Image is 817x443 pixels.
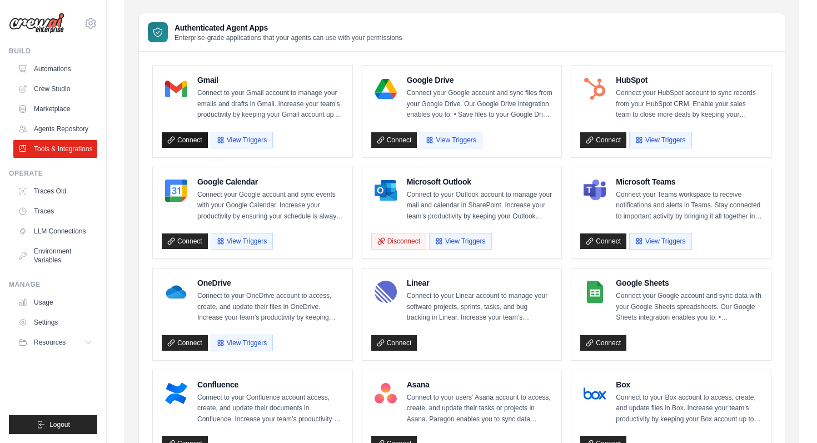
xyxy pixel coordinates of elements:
button: Disconnect [371,233,426,250]
p: Connect to your Gmail account to manage your emails and drafts in Gmail. Increase your team’s pro... [197,88,343,121]
button: View Triggers [429,233,491,250]
div: Operate [9,169,97,178]
a: Connect [371,335,417,351]
img: OneDrive Logo [165,281,187,303]
img: Google Sheets Logo [584,281,606,303]
img: Confluence Logo [165,382,187,405]
button: View Triggers [211,132,273,148]
button: View Triggers [211,233,273,250]
h4: Asana [407,379,553,390]
button: View Triggers [211,335,273,351]
p: Connect your Teams workspace to receive notifications and alerts in Teams. Stay connected to impo... [616,190,762,222]
div: Build [9,47,97,56]
iframe: Chat Widget [761,390,817,443]
p: Connect your HubSpot account to sync records from your HubSpot CRM. Enable your sales team to clo... [616,88,762,121]
a: Traces Old [13,182,97,200]
a: Usage [13,293,97,311]
img: Asana Logo [375,382,397,405]
p: Connect to your Linear account to manage your software projects, sprints, tasks, and bug tracking... [407,291,553,323]
p: Connect your Google account and sync files from your Google Drive. Our Google Drive integration e... [407,88,553,121]
p: Connect to your OneDrive account to access, create, and update their files in OneDrive. Increase ... [197,291,343,323]
a: Traces [13,202,97,220]
img: Box Logo [584,382,606,405]
p: Connect to your Confluence account access, create, and update their documents in Confluence. Incr... [197,392,343,425]
h4: Box [616,379,762,390]
span: Resources [34,338,66,347]
img: Linear Logo [375,281,397,303]
h4: OneDrive [197,277,343,288]
img: Google Calendar Logo [165,180,187,202]
button: View Triggers [629,233,691,250]
h4: HubSpot [616,74,762,86]
img: Microsoft Outlook Logo [375,180,397,202]
h4: Google Sheets [616,277,762,288]
h4: Microsoft Outlook [407,176,553,187]
a: Settings [13,313,97,331]
button: Logout [9,415,97,434]
button: View Triggers [420,132,482,148]
a: Environment Variables [13,242,97,269]
a: Marketplace [13,100,97,118]
p: Enterprise-grade applications that your agents can use with your permissions [175,33,402,42]
img: HubSpot Logo [584,78,606,100]
div: Manage [9,280,97,289]
p: Connect to your users’ Asana account to access, create, and update their tasks or projects in Asa... [407,392,553,425]
p: Connect your Google account and sync data with your Google Sheets spreadsheets. Our Google Sheets... [616,291,762,323]
h4: Microsoft Teams [616,176,762,187]
a: Connect [162,132,208,148]
a: Connect [371,132,417,148]
a: Connect [162,233,208,249]
button: View Triggers [629,132,691,148]
img: Microsoft Teams Logo [584,180,606,202]
a: Crew Studio [13,80,97,98]
img: Logo [9,13,64,34]
img: Google Drive Logo [375,78,397,100]
h4: Confluence [197,379,343,390]
a: LLM Connections [13,222,97,240]
a: Automations [13,60,97,78]
a: Connect [580,233,626,249]
img: Gmail Logo [165,78,187,100]
p: Connect your Google account and sync events with your Google Calendar. Increase your productivity... [197,190,343,222]
a: Connect [580,335,626,351]
a: Tools & Integrations [13,140,97,158]
h4: Google Calendar [197,176,343,187]
h4: Google Drive [407,74,553,86]
a: Connect [580,132,626,148]
a: Connect [162,335,208,351]
span: Logout [49,420,70,429]
h4: Linear [407,277,553,288]
p: Connect to your Outlook account to manage your mail and calendar in SharePoint. Increase your tea... [407,190,553,222]
a: Agents Repository [13,120,97,138]
h4: Gmail [197,74,343,86]
button: Resources [13,334,97,351]
p: Connect to your Box account to access, create, and update files in Box. Increase your team’s prod... [616,392,762,425]
h3: Authenticated Agent Apps [175,22,402,33]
